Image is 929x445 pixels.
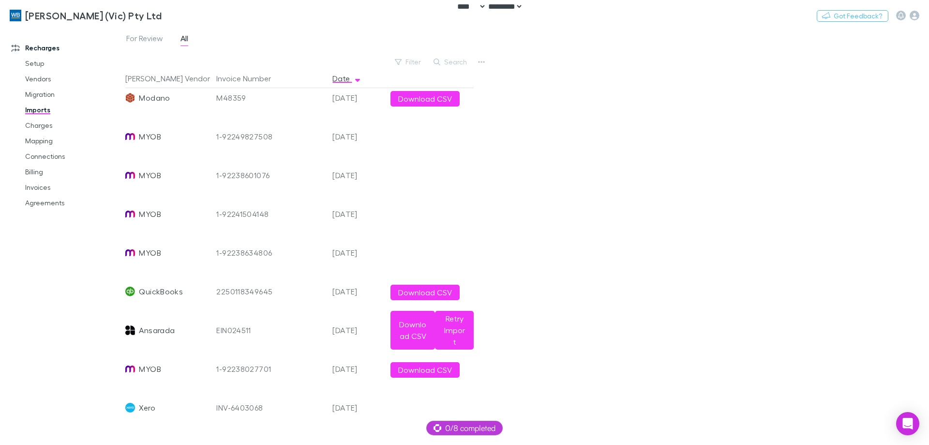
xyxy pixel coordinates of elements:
[139,272,183,311] span: QuickBooks
[329,117,387,156] div: [DATE]
[390,311,435,350] button: Download CSV
[139,78,170,117] span: Modano
[139,195,161,233] span: MYOB
[390,91,460,107] button: Download CSV
[15,71,131,87] a: Vendors
[125,170,135,180] img: MYOB's Logo
[216,78,325,117] div: M48359
[139,233,161,272] span: MYOB
[4,4,167,27] a: [PERSON_NAME] (Vic) Pty Ltd
[125,325,135,335] img: Ansarada's Logo
[216,311,325,350] div: EIN024511
[15,195,131,211] a: Agreements
[216,350,325,388] div: 1-92238027701
[125,69,222,88] button: [PERSON_NAME] Vendor
[390,56,427,68] button: Filter
[216,388,325,427] div: INV-6403068
[15,164,131,180] a: Billing
[329,311,387,350] div: [DATE]
[329,78,387,117] div: [DATE]
[896,412,919,435] div: Open Intercom Messenger
[390,362,460,378] button: Download CSV
[125,403,135,413] img: Xero's Logo
[125,287,135,296] img: QuickBooks's Logo
[15,133,131,149] a: Mapping
[2,40,131,56] a: Recharges
[390,285,460,300] button: Download CSV
[125,248,135,258] img: MYOB's Logo
[329,272,387,311] div: [DATE]
[139,350,161,388] span: MYOB
[15,102,131,118] a: Imports
[329,195,387,233] div: [DATE]
[216,195,325,233] div: 1-92241504148
[329,388,387,427] div: [DATE]
[817,10,888,22] button: Got Feedback?
[216,69,283,88] button: Invoice Number
[329,233,387,272] div: [DATE]
[125,209,135,219] img: MYOB's Logo
[15,180,131,195] a: Invoices
[139,311,175,350] span: Ansarada
[125,93,135,103] img: Modano's Logo
[216,233,325,272] div: 1-92238634806
[139,156,161,195] span: MYOB
[126,33,163,46] span: For Review
[435,311,474,350] button: Retry Import
[125,364,135,374] img: MYOB's Logo
[216,272,325,311] div: 2250118349645
[25,10,162,21] h3: [PERSON_NAME] (Vic) Pty Ltd
[329,350,387,388] div: [DATE]
[216,117,325,156] div: 1-92249827508
[15,118,131,133] a: Charges
[429,56,473,68] button: Search
[332,69,361,88] button: Date
[139,117,161,156] span: MYOB
[216,156,325,195] div: 1-92238601076
[180,33,188,46] span: All
[10,10,21,21] img: William Buck (Vic) Pty Ltd's Logo
[15,87,131,102] a: Migration
[15,149,131,164] a: Connections
[329,156,387,195] div: [DATE]
[125,132,135,141] img: MYOB's Logo
[139,388,155,427] span: Xero
[15,56,131,71] a: Setup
